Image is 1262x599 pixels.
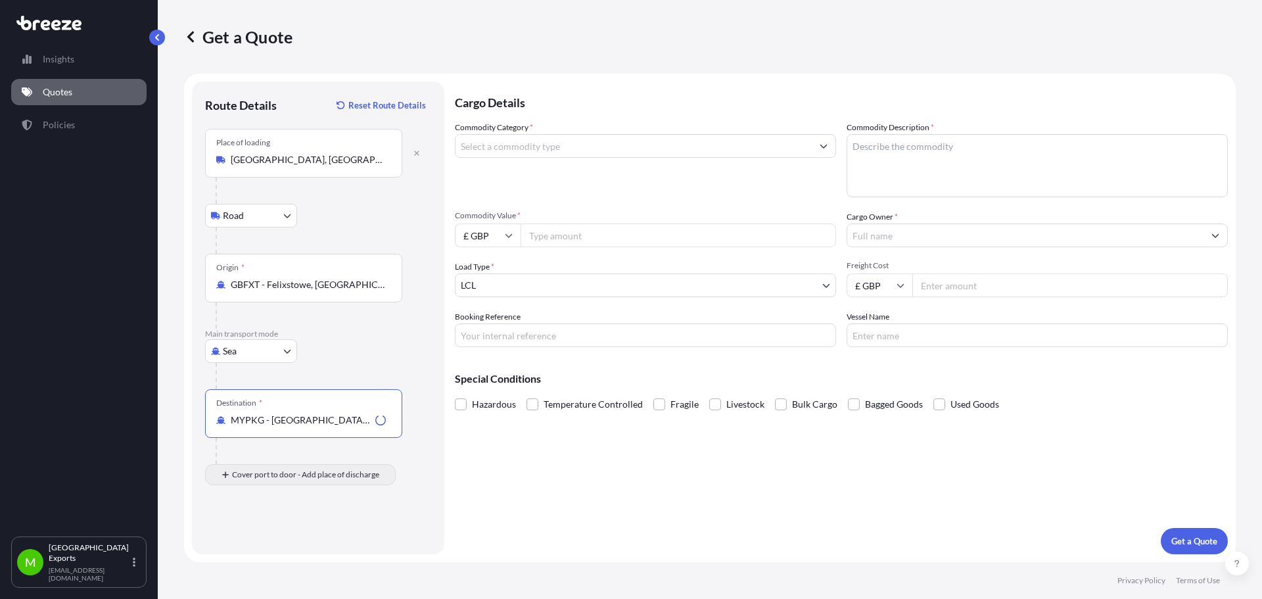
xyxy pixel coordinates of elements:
button: Select transport [205,204,297,228]
input: Full name [847,224,1204,247]
button: Cover port to door - Add place of discharge [205,464,396,485]
input: Origin [231,278,386,291]
button: Show suggestions [1204,224,1227,247]
span: LCL [461,279,476,292]
input: Place of loading [231,153,386,166]
input: Enter amount [912,274,1228,297]
p: Cargo Details [455,82,1228,121]
span: Sea [223,345,237,358]
a: Privacy Policy [1117,575,1165,586]
input: Select a commodity type [456,134,812,158]
button: Get a Quote [1161,528,1228,554]
p: Route Details [205,97,277,113]
span: Load Type [455,260,494,274]
p: [GEOGRAPHIC_DATA] Exports [49,542,130,563]
p: Reset Route Details [348,99,426,112]
input: Enter name [847,323,1228,347]
a: Policies [11,112,147,138]
span: Cover port to door - Add place of discharge [232,468,379,481]
label: Commodity Category [455,121,533,134]
span: Temperature Controlled [544,395,643,414]
label: Commodity Description [847,121,934,134]
span: Bulk Cargo [792,395,837,414]
p: Special Conditions [455,373,1228,384]
span: Fragile [670,395,699,414]
div: Origin [216,262,245,273]
div: Loading [375,415,386,425]
input: Your internal reference [455,323,836,347]
input: Type amount [521,224,836,247]
a: Insights [11,46,147,72]
div: Destination [216,398,262,408]
p: [EMAIL_ADDRESS][DOMAIN_NAME] [49,566,130,582]
p: Insights [43,53,74,66]
span: Commodity Value [455,210,836,221]
span: Road [223,209,244,222]
p: Get a Quote [1171,535,1217,548]
div: Place of loading [216,137,270,148]
span: Livestock [726,395,764,414]
p: Quotes [43,85,72,99]
a: Terms of Use [1176,575,1220,586]
a: Quotes [11,79,147,105]
span: Hazardous [472,395,516,414]
input: Destination [231,414,370,427]
span: Freight Cost [847,260,1228,271]
p: Get a Quote [184,26,292,47]
label: Booking Reference [455,310,521,323]
button: LCL [455,274,836,297]
span: Used Goods [950,395,999,414]
label: Cargo Owner [847,210,898,224]
button: Select transport [205,339,297,363]
p: Policies [43,118,75,132]
p: Main transport mode [205,329,431,339]
button: Reset Route Details [330,95,431,116]
span: M [25,556,36,569]
label: Vessel Name [847,310,889,323]
span: Bagged Goods [865,395,923,414]
button: Show suggestions [812,134,835,158]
